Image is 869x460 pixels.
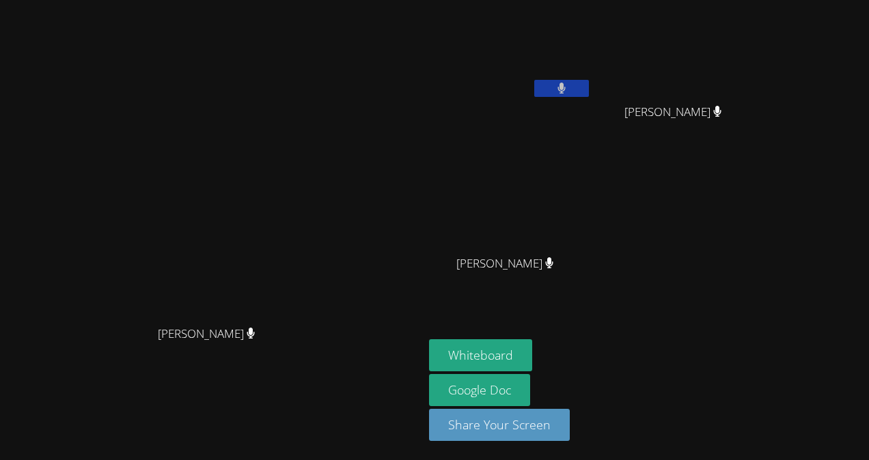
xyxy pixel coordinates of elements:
[624,102,722,122] span: [PERSON_NAME]
[429,409,570,441] button: Share Your Screen
[429,339,532,371] button: Whiteboard
[429,374,530,406] a: Google Doc
[158,324,256,344] span: [PERSON_NAME]
[456,254,554,274] span: [PERSON_NAME]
